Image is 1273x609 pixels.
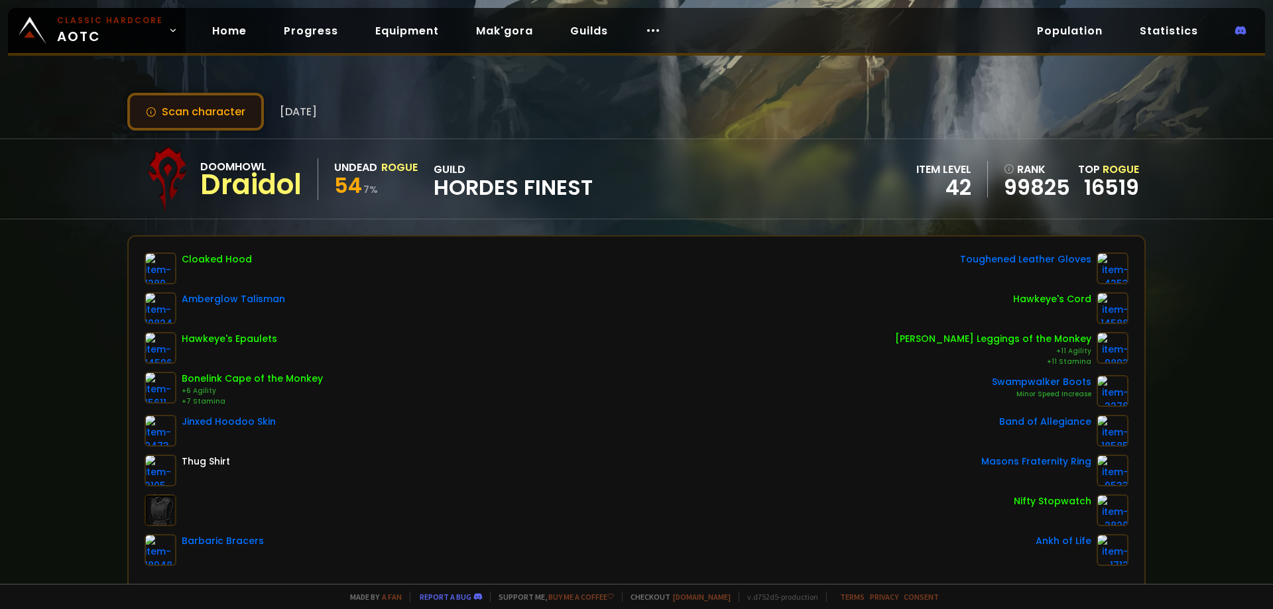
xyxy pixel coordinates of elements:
[622,592,731,602] span: Checkout
[182,386,323,396] div: +6 Agility
[182,252,252,266] div: Cloaked Hood
[145,332,176,364] img: item-14596
[981,455,1091,469] div: Masons Fraternity Ring
[1097,375,1128,407] img: item-2276
[1004,161,1070,178] div: rank
[200,158,302,175] div: Doomhowl
[916,178,971,197] div: 42
[916,161,971,178] div: item level
[145,415,176,447] img: item-9473
[145,252,176,284] img: item-1280
[1014,494,1091,508] div: Nifty Stopwatch
[273,17,349,44] a: Progress
[382,592,402,602] a: a fan
[334,170,362,200] span: 54
[1103,162,1139,177] span: Rogue
[960,252,1091,266] div: Toughened Leather Gloves
[1078,161,1139,178] div: Top
[895,357,1091,367] div: +11 Stamina
[1097,415,1128,447] img: item-18585
[182,455,230,469] div: Thug Shirt
[840,592,865,602] a: Terms
[895,346,1091,357] div: +11 Agility
[57,15,163,46] span: AOTC
[145,534,176,566] img: item-18948
[548,592,614,602] a: Buy me a coffee
[334,159,377,176] div: Undead
[202,17,257,44] a: Home
[1097,252,1128,284] img: item-4253
[1097,534,1128,566] img: item-1713
[1097,494,1128,526] img: item-2820
[895,332,1091,346] div: [PERSON_NAME] Leggings of the Monkey
[739,592,818,602] span: v. d752d5 - production
[182,415,276,429] div: Jinxed Hoodoo Skin
[490,592,614,602] span: Support me,
[182,372,323,386] div: Bonelink Cape of the Monkey
[363,183,378,196] small: 7 %
[434,178,593,197] span: Hordes Finest
[1097,455,1128,486] img: item-9533
[1013,292,1091,306] div: Hawkeye's Cord
[465,17,544,44] a: Mak'gora
[145,455,176,486] img: item-2105
[342,592,402,602] span: Made by
[1097,292,1128,324] img: item-14588
[57,15,163,27] small: Classic Hardcore
[673,592,731,602] a: [DOMAIN_NAME]
[182,292,285,306] div: Amberglow Talisman
[182,534,264,548] div: Barbaric Bracers
[904,592,939,602] a: Consent
[999,415,1091,429] div: Band of Allegiance
[182,332,277,346] div: Hawkeye's Epaulets
[200,175,302,195] div: Draidol
[870,592,898,602] a: Privacy
[8,8,186,53] a: Classic HardcoreAOTC
[1084,172,1139,202] a: 16519
[280,103,317,120] span: [DATE]
[381,159,418,176] div: Rogue
[182,396,323,407] div: +7 Stamina
[1036,534,1091,548] div: Ankh of Life
[992,389,1091,400] div: Minor Speed Increase
[1004,178,1070,197] a: 99825
[127,93,264,131] button: Scan character
[992,375,1091,389] div: Swampwalker Boots
[434,161,593,197] div: guild
[420,592,471,602] a: Report a bug
[1129,17,1209,44] a: Statistics
[1026,17,1113,44] a: Population
[365,17,450,44] a: Equipment
[145,372,176,404] img: item-15611
[145,292,176,324] img: item-10824
[1097,332,1128,364] img: item-9893
[560,17,619,44] a: Guilds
